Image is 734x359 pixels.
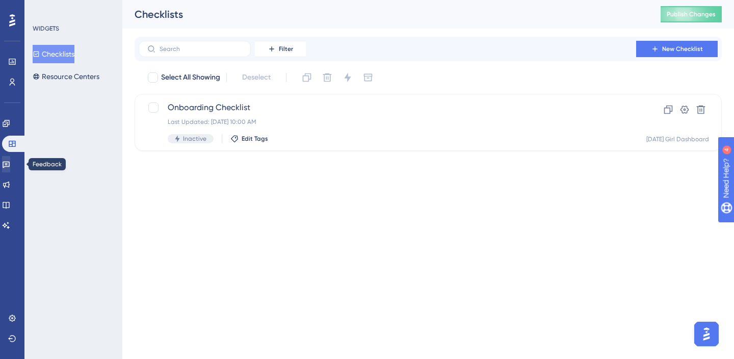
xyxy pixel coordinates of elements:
div: Last Updated: [DATE] 10:00 AM [168,118,607,126]
span: Onboarding Checklist [168,101,607,114]
button: Publish Changes [661,6,722,22]
span: Need Help? [24,3,64,15]
button: Edit Tags [230,135,268,143]
span: New Checklist [662,45,703,53]
button: Checklists [33,45,74,63]
button: Filter [255,41,306,57]
button: Resource Centers [33,67,99,86]
span: Select All Showing [161,71,220,84]
div: 4 [71,5,74,13]
input: Search [160,45,242,53]
span: Inactive [183,135,206,143]
span: Publish Changes [667,10,716,18]
div: WIDGETS [33,24,59,33]
iframe: UserGuiding AI Assistant Launcher [691,319,722,349]
span: Edit Tags [242,135,268,143]
button: New Checklist [636,41,718,57]
div: [DATE] Girl Dashboard [646,135,709,143]
div: Checklists [135,7,635,21]
span: Filter [279,45,293,53]
span: Deselect [242,71,271,84]
button: Deselect [233,68,280,87]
